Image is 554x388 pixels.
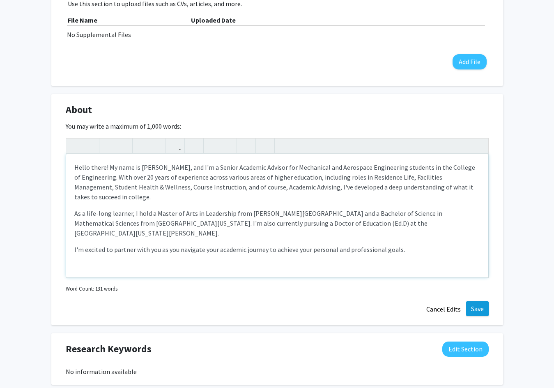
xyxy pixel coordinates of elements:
[66,342,152,356] span: Research Keywords
[74,208,480,238] p: As a life-long learner, I hold a Master of Arts in Leadership from [PERSON_NAME][GEOGRAPHIC_DATA]...
[67,30,487,39] div: No Supplemental Files
[68,139,83,153] button: Undo (Ctrl + Z)
[66,102,92,117] span: About
[74,162,480,202] p: Hello there! My name is [PERSON_NAME], and I'm a Senior Academic Advisor for Mechanical and Aeros...
[135,139,149,153] button: Superscript
[472,139,486,153] button: Fullscreen
[74,245,480,254] p: I'm excited to partner with you as you navigate your academic journey to achieve your personal an...
[220,139,234,153] button: Ordered list
[68,16,97,24] b: File Name
[187,139,201,153] button: Insert Image
[101,139,116,153] button: Strong (Ctrl + B)
[442,342,489,357] button: Edit Research Keywords
[83,139,97,153] button: Redo (Ctrl + Y)
[66,367,489,376] div: No information available
[421,301,466,317] button: Cancel Edits
[149,139,163,153] button: Subscript
[6,351,35,382] iframe: Chat
[66,121,181,131] label: You may write a maximum of 1,000 words:
[116,139,130,153] button: Emphasis (Ctrl + I)
[453,54,487,69] button: Add File
[258,139,272,153] button: Insert horizontal rule
[66,154,488,277] div: Note to users with screen readers: Please deactivate our accessibility plugin for this page as it...
[168,139,182,153] button: Link
[206,139,220,153] button: Unordered list
[466,301,489,316] button: Save
[191,16,236,24] b: Uploaded Date
[239,139,253,153] button: Remove format
[66,285,117,293] small: Word Count: 131 words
